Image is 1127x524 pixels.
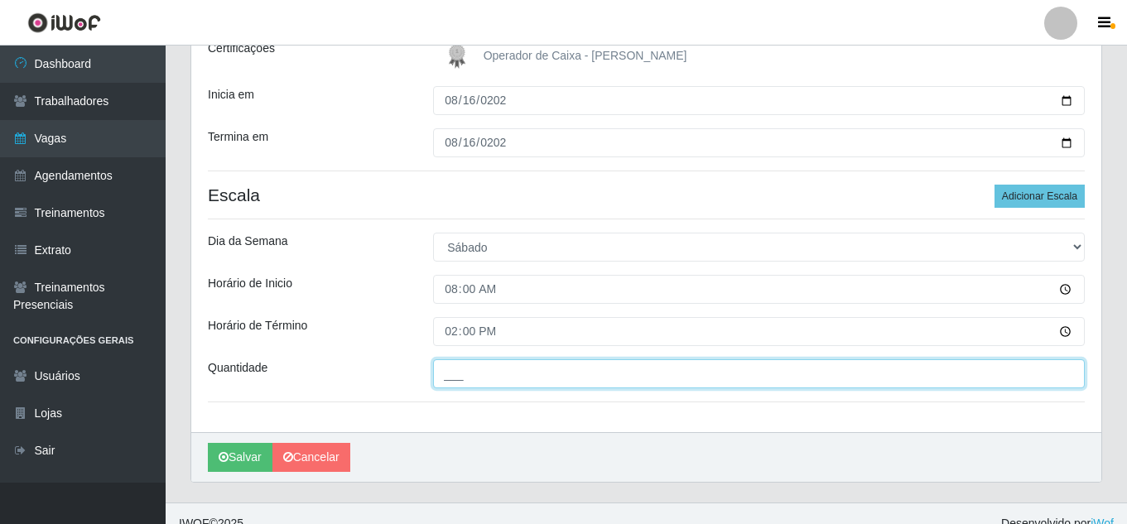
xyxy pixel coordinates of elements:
[208,185,1085,205] h4: Escala
[208,317,307,334] label: Horário de Término
[433,359,1085,388] input: Informe a quantidade...
[433,275,1085,304] input: 00:00
[208,443,272,472] button: Salvar
[208,275,292,292] label: Horário de Inicio
[208,233,288,250] label: Dia da Semana
[208,40,275,57] label: Certificações
[433,86,1085,115] input: 00/00/0000
[433,317,1085,346] input: 00:00
[433,128,1085,157] input: 00/00/0000
[272,443,350,472] a: Cancelar
[208,86,254,103] label: Inicia em
[208,359,267,377] label: Quantidade
[208,128,268,146] label: Termina em
[995,185,1085,208] button: Adicionar Escala
[441,40,480,73] img: Operador de Caixa - Queiroz Atacadão
[27,12,101,33] img: CoreUI Logo
[484,49,687,62] span: Operador de Caixa - [PERSON_NAME]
